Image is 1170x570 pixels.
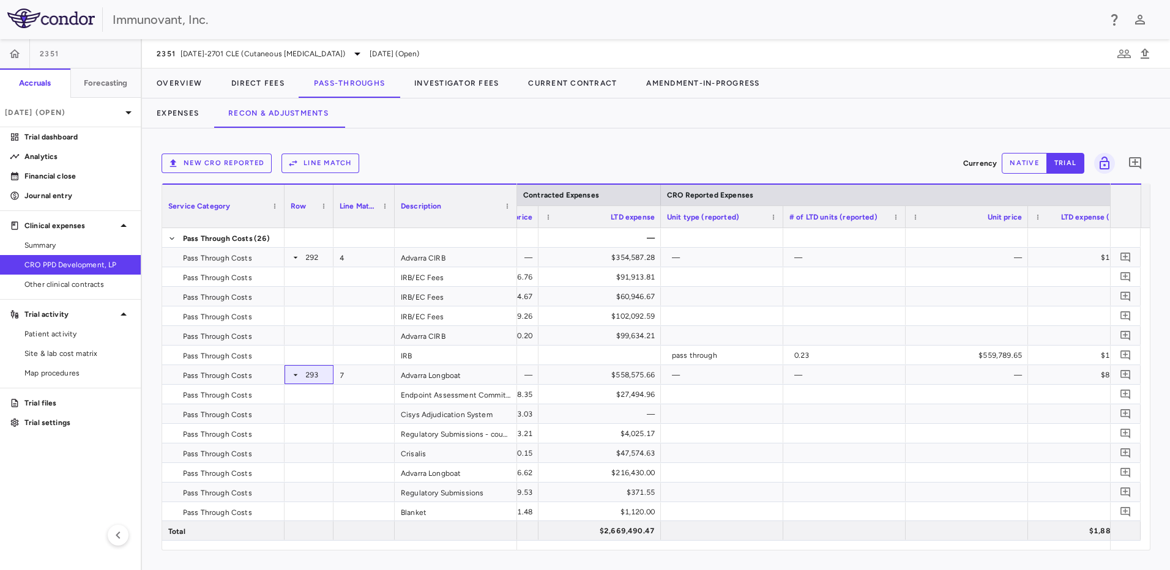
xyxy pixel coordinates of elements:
button: Current Contract [513,68,632,98]
span: 2351 [40,49,59,59]
div: — [672,248,777,267]
svg: Add comment [1120,251,1131,263]
button: trial [1046,153,1084,174]
img: logo-full-SnFGN8VE.png [7,9,95,28]
span: Description [401,202,442,210]
button: Add comment [1117,308,1134,324]
div: $47,574.63 [550,443,655,463]
button: Add comment [1117,366,1134,383]
div: $99,634.21 [550,326,655,346]
div: $128,751.62 [1039,248,1144,267]
span: [DATE] (Open) [370,48,419,59]
span: Summary [24,240,131,251]
span: 2351 [157,49,176,59]
span: Pass Through Costs [183,327,252,346]
span: CRO Reported Expenses [667,191,753,199]
span: CRO PPD Development, LP [24,259,131,270]
button: Add comment [1117,445,1134,461]
h6: Forecasting [84,78,128,89]
svg: Add comment [1120,310,1131,322]
div: — [917,248,1022,267]
svg: Add comment [1120,291,1131,302]
span: Pass Through Costs [183,287,252,307]
button: New CRO reported [162,154,272,173]
button: Direct Fees [217,68,299,98]
span: Patient activity [24,328,131,339]
span: Pass Through Costs [183,385,252,405]
div: $2,669,490.47 [550,521,655,541]
div: Immunovant, Inc. [113,10,1099,29]
div: Cisys Adjudication System [395,404,517,423]
p: Financial close [24,171,131,182]
span: [DATE]-2701 CLE (Cutaneous [MEDICAL_DATA]) [181,48,345,59]
div: 7 [333,365,395,384]
div: $102,092.59 [550,306,655,326]
div: $1,120.00 [550,502,655,522]
button: Add comment [1117,249,1134,265]
p: Analytics [24,151,131,162]
div: Advarra CIRB [395,326,517,345]
div: — [550,404,655,424]
span: Row [291,202,306,210]
svg: Add comment [1120,506,1131,517]
div: 4 [333,248,395,267]
p: Clinical expenses [24,220,116,231]
div: Advarra Longboat [395,463,517,482]
button: Add comment [1125,153,1146,174]
div: — [794,248,900,267]
button: Line Match [281,154,359,173]
button: Investigator Fees [400,68,513,98]
button: Add comment [1117,386,1134,402]
span: Contracted Expenses [523,191,599,199]
div: $371.55 [550,483,655,502]
div: IRB/EC Fees [395,267,517,286]
span: LTD expense (reported) [1061,213,1144,221]
svg: Add comment [1120,486,1131,498]
span: Pass Through Costs [183,503,252,522]
div: Crisalis [395,443,517,462]
span: LTD expense [611,213,655,221]
span: Line Match [340,202,378,210]
p: Journal entry [24,190,131,201]
button: Amendment-In-Progress [632,68,774,98]
span: Site & lab cost matrix [24,348,131,359]
p: Currency [963,158,997,169]
div: $27,494.96 [550,385,655,404]
button: Add comment [1117,484,1134,500]
svg: Add comment [1120,369,1131,380]
div: Advarra Longboat [395,365,517,384]
button: native [1002,153,1047,174]
div: IRB/EC Fees [395,287,517,306]
svg: Add comment [1120,349,1131,361]
svg: Add comment [1128,156,1142,171]
span: Pass Through Costs [183,424,252,444]
svg: Add comment [1120,388,1131,400]
span: Pass Through Costs [183,307,252,327]
div: Blanket [395,502,517,521]
span: Total [168,522,185,541]
button: Add comment [1117,327,1134,344]
span: Pass Through Costs [183,405,252,424]
span: Pass Through Costs [183,346,252,366]
div: 292 [305,248,327,267]
div: 293 [305,365,327,385]
span: Pass Through Costs [183,366,252,385]
span: Pass Through Costs [183,268,252,287]
div: — [917,365,1022,385]
button: Add comment [1117,268,1134,285]
div: $558,575.66 [550,365,655,385]
svg: Add comment [1120,427,1131,439]
span: (26) [254,229,270,248]
span: Pass Through Costs [183,464,252,483]
span: # of LTD units (reported) [789,213,877,221]
button: Pass-Throughs [299,68,400,98]
span: Pass Through Costs [183,444,252,464]
div: — [672,365,777,385]
div: $1,881,688.07 [1039,521,1144,541]
div: $4,025.17 [550,424,655,443]
div: $897,080.26 [1039,365,1144,385]
span: Unit type (reported) [667,213,739,221]
div: IRB/EC Fees [395,306,517,325]
span: Pass Through Costs [183,229,253,248]
span: Map procedures [24,368,131,379]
